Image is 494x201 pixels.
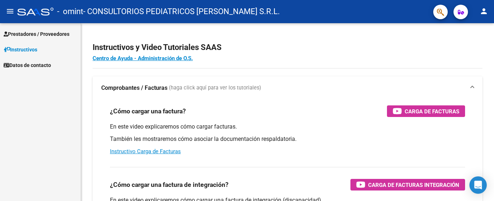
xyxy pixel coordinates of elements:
[4,46,37,54] span: Instructivos
[101,84,167,92] strong: Comprobantes / Facturas
[405,107,459,116] span: Carga de Facturas
[93,55,193,62] a: Centro de Ayuda - Administración de O.S.
[93,76,482,100] mat-expansion-panel-header: Comprobantes / Facturas (haga click aquí para ver los tutoriales)
[110,148,181,155] a: Instructivo Carga de Facturas
[110,123,465,131] p: En este video explicaremos cómo cargar facturas.
[4,30,69,38] span: Prestadores / Proveedores
[93,41,482,54] h2: Instructivos y Video Tutoriales SAAS
[387,105,465,117] button: Carga de Facturas
[368,180,459,189] span: Carga de Facturas Integración
[110,180,229,190] h3: ¿Cómo cargar una factura de integración?
[350,179,465,190] button: Carga de Facturas Integración
[6,7,14,16] mat-icon: menu
[110,106,186,116] h3: ¿Cómo cargar una factura?
[480,7,488,16] mat-icon: person
[4,61,51,69] span: Datos de contacto
[110,135,465,143] p: También les mostraremos cómo asociar la documentación respaldatoria.
[169,84,261,92] span: (haga click aquí para ver los tutoriales)
[83,4,280,20] span: - CONSULTORIOS PEDIATRICOS [PERSON_NAME] S.R.L.
[469,176,487,194] div: Open Intercom Messenger
[57,4,83,20] span: - omint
